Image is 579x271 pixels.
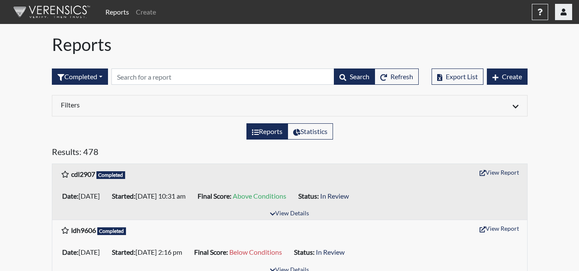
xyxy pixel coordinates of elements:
[96,171,126,179] span: Completed
[298,192,319,200] b: Status:
[111,68,334,85] input: Search by Registration ID, Interview Number, or Investigation Name.
[108,245,191,259] li: [DATE] 2:16 pm
[350,72,369,80] span: Search
[316,248,345,256] span: In Review
[229,248,282,256] span: Below Conditions
[334,68,375,85] button: Search
[52,68,108,85] button: Completed
[194,248,228,256] b: Final Score:
[102,3,132,21] a: Reports
[71,170,95,178] b: cdl2907
[108,189,194,203] li: [DATE] 10:31 am
[59,245,108,259] li: [DATE]
[288,123,333,140] label: View statistics about completed interviews
[54,101,525,111] div: Click to expand/collapse filters
[62,248,78,256] b: Date:
[266,208,313,220] button: View Details
[390,72,413,80] span: Refresh
[476,166,523,179] button: View Report
[294,248,315,256] b: Status:
[132,3,159,21] a: Create
[487,68,528,85] button: Create
[476,222,523,235] button: View Report
[502,72,522,80] span: Create
[62,192,78,200] b: Date:
[59,189,108,203] li: [DATE]
[112,192,135,200] b: Started:
[198,192,231,200] b: Final Score:
[375,68,419,85] button: Refresh
[233,192,286,200] span: Above Conditions
[61,101,283,109] h6: Filters
[52,34,528,55] h1: Reports
[112,248,135,256] b: Started:
[432,68,483,85] button: Export List
[320,192,349,200] span: In Review
[97,227,126,235] span: Completed
[446,72,478,80] span: Export List
[246,123,288,140] label: View the list of reports
[52,68,108,85] div: Filter by interview status
[71,226,96,234] b: ldh9606
[52,146,528,160] h5: Results: 478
